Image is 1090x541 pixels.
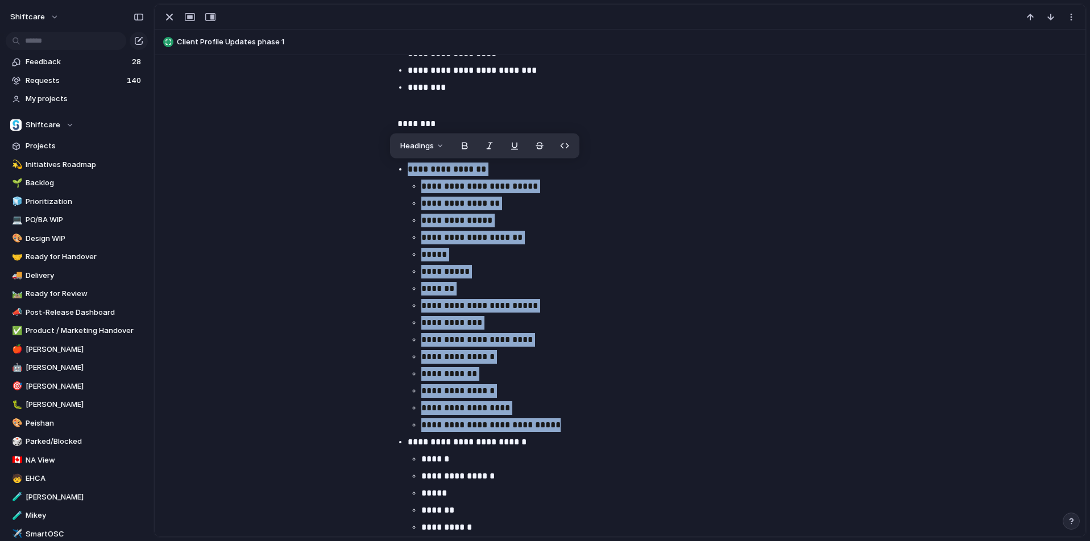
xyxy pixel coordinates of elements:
[26,362,144,373] span: [PERSON_NAME]
[12,453,20,467] div: 🇨🇦
[12,324,20,338] div: ✅
[10,528,22,540] button: ✈️
[10,492,22,503] button: 🧪
[6,489,148,506] a: 🧪[PERSON_NAME]
[10,344,22,355] button: 🍎
[10,362,22,373] button: 🤖
[160,33,1080,51] button: Client Profile Updates phase 1
[12,251,20,264] div: 🤝
[132,56,143,68] span: 28
[26,270,144,281] span: Delivery
[12,158,20,171] div: 💫
[6,396,148,413] div: 🐛[PERSON_NAME]
[10,399,22,410] button: 🐛
[12,195,20,208] div: 🧊
[10,159,22,170] button: 💫
[26,177,144,189] span: Backlog
[26,251,144,263] span: Ready for Handover
[12,343,20,356] div: 🍎
[10,473,22,484] button: 🧒
[26,288,144,299] span: Ready for Review
[26,528,144,540] span: SmartOSC
[12,214,20,227] div: 💻
[10,325,22,336] button: ✅
[6,267,148,284] a: 🚚Delivery
[12,435,20,448] div: 🎲
[6,507,148,524] a: 🧪Mikey
[26,196,144,207] span: Prioritization
[10,177,22,189] button: 🌱
[10,510,22,521] button: 🧪
[26,399,144,410] span: [PERSON_NAME]
[6,359,148,376] a: 🤖[PERSON_NAME]
[12,232,20,245] div: 🎨
[6,248,148,265] a: 🤝Ready for Handover
[10,436,22,447] button: 🎲
[10,381,22,392] button: 🎯
[127,75,143,86] span: 140
[26,325,144,336] span: Product / Marketing Handover
[10,11,45,23] span: shiftcare
[12,472,20,485] div: 🧒
[10,196,22,207] button: 🧊
[26,492,144,503] span: [PERSON_NAME]
[6,415,148,432] a: 🎨Peishan
[12,288,20,301] div: 🛤️
[6,304,148,321] div: 📣Post-Release Dashboard
[10,307,22,318] button: 📣
[6,433,148,450] a: 🎲Parked/Blocked
[10,288,22,299] button: 🛤️
[6,285,148,302] a: 🛤️Ready for Review
[12,417,20,430] div: 🎨
[26,418,144,429] span: Peishan
[6,378,148,395] a: 🎯[PERSON_NAME]
[26,93,144,105] span: My projects
[10,251,22,263] button: 🤝
[6,116,148,134] button: Shiftcare
[6,211,148,228] a: 💻PO/BA WIP
[12,380,20,393] div: 🎯
[26,381,144,392] span: [PERSON_NAME]
[12,177,20,190] div: 🌱
[400,140,434,152] span: Headings
[6,470,148,487] a: 🧒EHCA
[26,56,129,68] span: Feedback
[26,510,144,521] span: Mikey
[393,137,451,155] button: Headings
[6,322,148,339] a: ✅Product / Marketing Handover
[12,490,20,503] div: 🧪
[10,418,22,429] button: 🎨
[26,214,144,226] span: PO/BA WIP
[6,230,148,247] a: 🎨Design WIP
[6,72,148,89] a: Requests140
[6,174,148,192] a: 🌱Backlog
[6,53,148,70] a: Feedback28
[6,90,148,107] a: My projects
[10,214,22,226] button: 💻
[26,75,123,86] span: Requests
[6,156,148,173] a: 💫Initiatives Roadmap
[12,269,20,282] div: 🚚
[10,233,22,244] button: 🎨
[6,193,148,210] div: 🧊Prioritization
[26,455,144,466] span: NA View
[12,509,20,522] div: 🧪
[12,398,20,411] div: 🐛
[26,119,60,131] span: Shiftcare
[6,341,148,358] a: 🍎[PERSON_NAME]
[26,159,144,170] span: Initiatives Roadmap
